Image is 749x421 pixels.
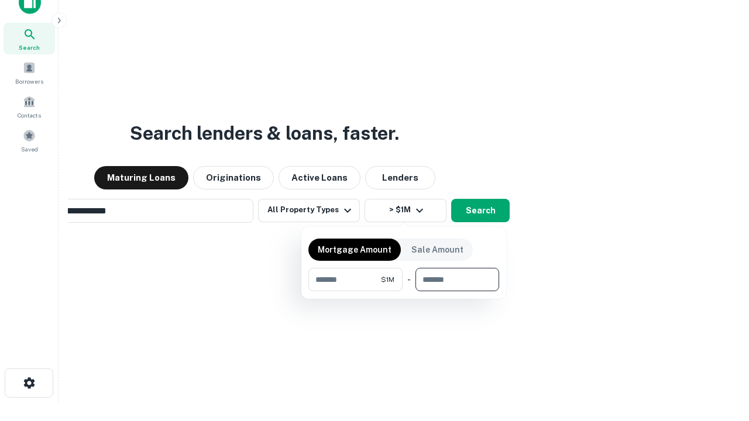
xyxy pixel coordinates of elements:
[381,274,394,285] span: $1M
[407,268,411,291] div: -
[690,327,749,384] iframe: Chat Widget
[318,243,391,256] p: Mortgage Amount
[411,243,463,256] p: Sale Amount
